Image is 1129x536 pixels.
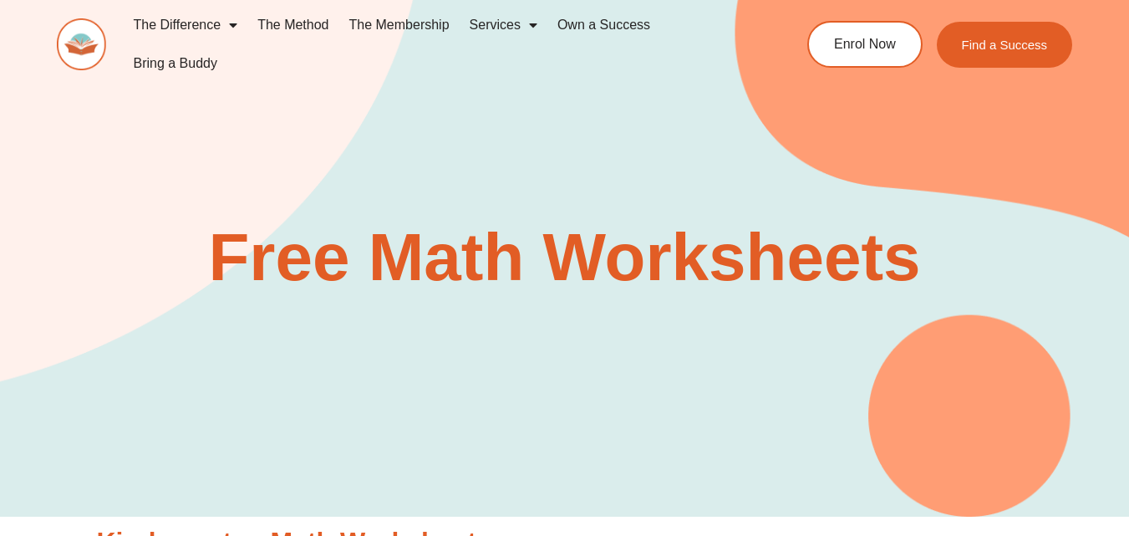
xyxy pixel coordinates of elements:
[89,224,1041,291] h2: Free Math Worksheets
[123,44,227,83] a: Bring a Buddy
[247,6,338,44] a: The Method
[937,22,1073,68] a: Find a Success
[834,38,896,51] span: Enrol Now
[460,6,547,44] a: Services
[123,6,749,83] nav: Menu
[339,6,460,44] a: The Membership
[123,6,247,44] a: The Difference
[962,38,1048,51] span: Find a Success
[547,6,660,44] a: Own a Success
[807,21,923,68] a: Enrol Now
